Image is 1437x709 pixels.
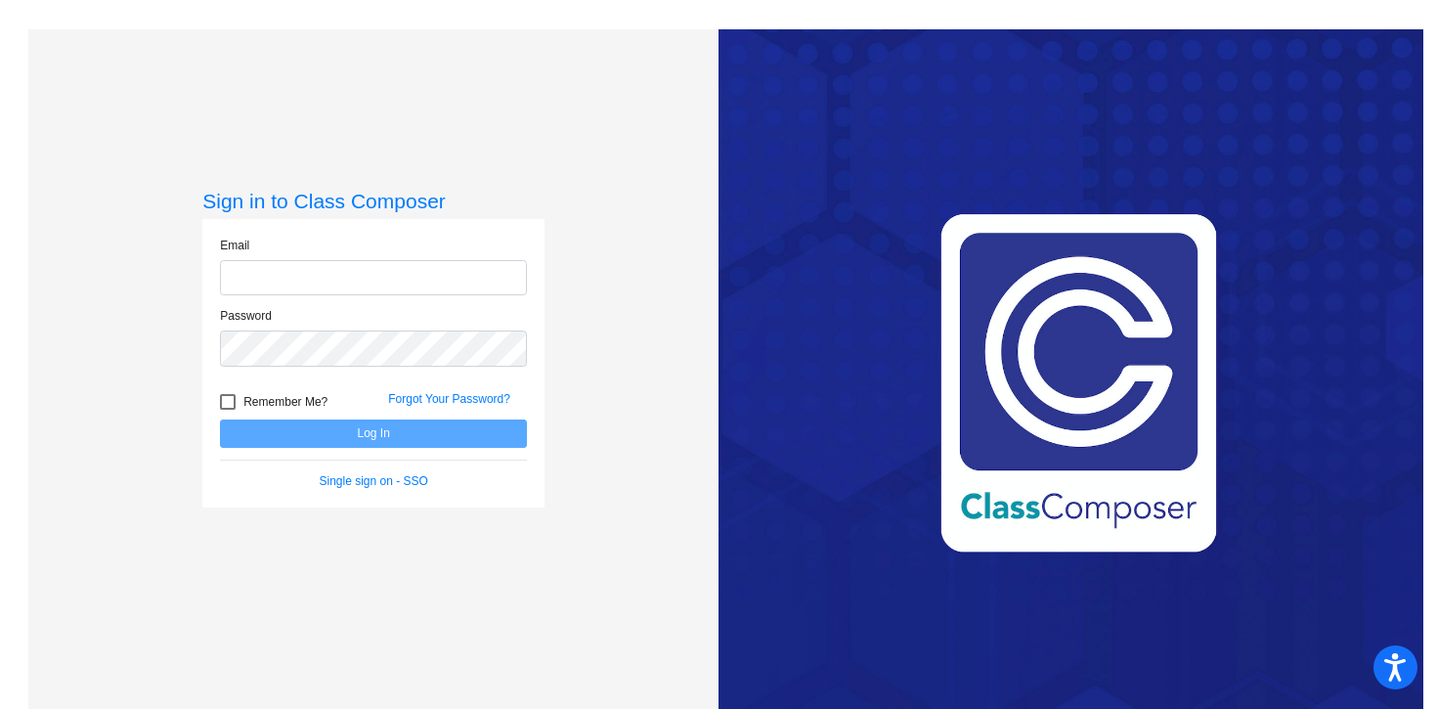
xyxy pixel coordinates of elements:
[202,189,544,213] h3: Sign in to Class Composer
[220,307,272,325] label: Password
[320,474,428,488] a: Single sign on - SSO
[243,390,327,414] span: Remember Me?
[388,392,510,406] a: Forgot Your Password?
[220,420,527,448] button: Log In
[220,237,249,254] label: Email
